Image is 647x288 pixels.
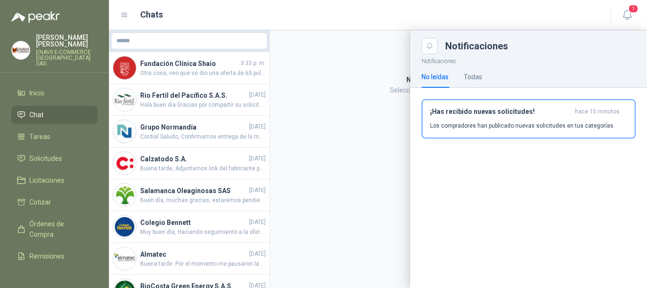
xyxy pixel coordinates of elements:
a: Chat [11,106,98,124]
a: Tareas [11,128,98,146]
h3: ¡Has recibido nuevas solicitudes! [430,108,571,116]
a: Órdenes de Compra [11,215,98,243]
span: Órdenes de Compra [29,219,89,240]
span: 1 [628,4,638,13]
a: Licitaciones [11,171,98,189]
div: Notificaciones [445,41,636,51]
img: Company Logo [12,41,30,59]
h1: Chats [140,8,163,21]
button: ¡Has recibido nuevas solicitudes!hace 15 minutos Los compradores han publicado nuevas solicitudes... [422,99,636,139]
img: Logo peakr [11,11,60,23]
span: Inicio [29,88,45,98]
a: Solicitudes [11,149,98,167]
a: Cotizar [11,193,98,211]
a: Inicio [11,84,98,102]
button: Close [422,38,438,54]
span: Licitaciones [29,175,64,186]
div: Todas [464,72,482,82]
span: hace 15 minutos [575,108,620,116]
a: Remisiones [11,247,98,265]
p: ENAVII E-COMMERCE [GEOGRAPHIC_DATA] SAS [36,49,98,66]
p: Notificaciones [410,54,647,66]
p: [PERSON_NAME] [PERSON_NAME] [36,34,98,47]
span: Solicitudes [29,153,62,164]
p: Los compradores han publicado nuevas solicitudes en tus categorías. [430,121,615,130]
span: Cotizar [29,197,51,207]
span: Remisiones [29,251,64,261]
span: Tareas [29,131,50,142]
button: 1 [619,7,636,24]
span: Chat [29,110,44,120]
div: No leídas [422,72,449,82]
